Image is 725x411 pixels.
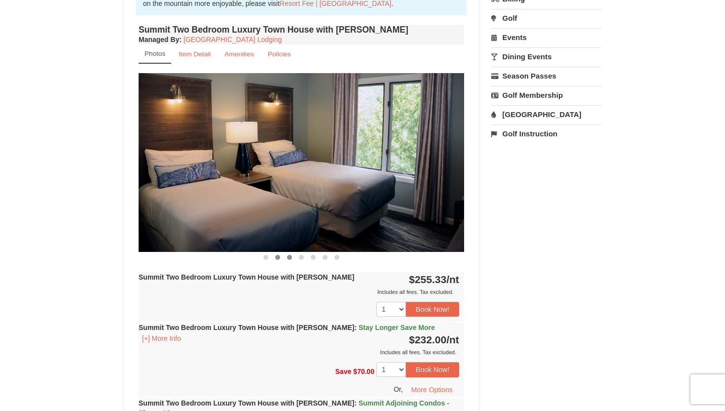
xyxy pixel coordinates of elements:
a: Golf [491,9,601,27]
small: Photos [145,50,165,57]
span: $232.00 [409,334,446,345]
a: [GEOGRAPHIC_DATA] [491,105,601,123]
button: More Options [405,382,459,397]
button: Book Now! [406,302,459,317]
div: Includes all fees. Tax excluded. [139,287,459,297]
a: [GEOGRAPHIC_DATA] Lodging [183,36,282,43]
span: Stay Longer Save More [359,324,435,331]
strong: $255.33 [409,274,459,285]
a: Golf Instruction [491,124,601,143]
span: /nt [446,274,459,285]
small: Policies [268,50,291,58]
strong: Summit Two Bedroom Luxury Town House with [PERSON_NAME] [139,273,354,281]
button: [+] More Info [139,333,184,344]
a: Events [491,28,601,46]
span: : [354,399,357,407]
strong: Summit Two Bedroom Luxury Town House with [PERSON_NAME] [139,324,435,331]
small: Amenities [224,50,254,58]
a: Season Passes [491,67,601,85]
span: : [354,324,357,331]
button: Book Now! [406,362,459,377]
span: Or, [394,385,403,393]
a: Photos [139,44,171,64]
a: Item Detail [172,44,217,64]
h4: Summit Two Bedroom Luxury Town House with [PERSON_NAME] [139,25,464,35]
div: Includes all fees. Tax excluded. [139,347,459,357]
a: Golf Membership [491,86,601,104]
span: Managed By [139,36,179,43]
span: /nt [446,334,459,345]
span: Save [335,368,352,375]
small: Item Detail [179,50,211,58]
a: Dining Events [491,47,601,66]
a: Policies [261,44,297,64]
span: $70.00 [353,368,374,375]
a: Amenities [218,44,260,64]
strong: : [139,36,181,43]
img: 18876286-203-b82bb466.png [139,73,464,251]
